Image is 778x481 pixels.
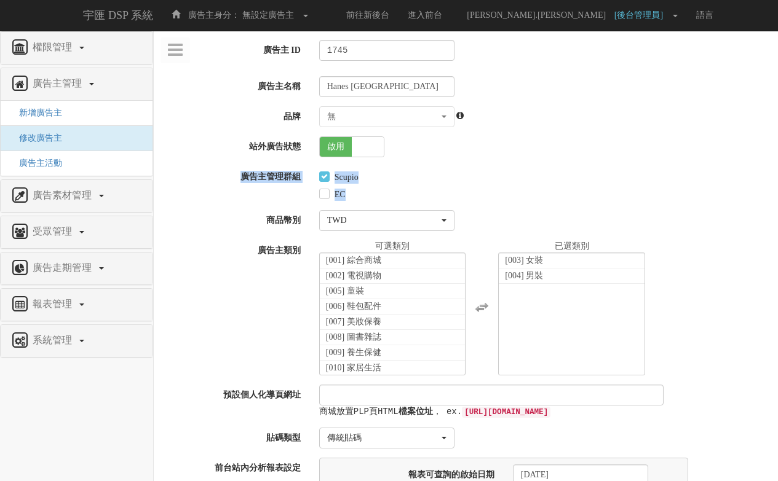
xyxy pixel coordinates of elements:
span: 廣告走期管理 [30,262,98,273]
strong: 檔案位址 [399,407,433,416]
span: [007] 美妝保養 [326,317,381,326]
span: [009] 養生保健 [326,348,381,357]
span: 啟用 [320,137,352,157]
a: 廣告素材管理 [10,186,143,206]
button: 傳統貼碼 [319,428,454,448]
button: TWD [319,210,454,231]
span: [005] 童裝 [326,286,364,295]
a: 修改廣告主 [10,133,62,143]
span: [010] 家居生活 [326,363,381,372]
a: 新增廣告主 [10,108,62,117]
div: 已選類別 [498,240,645,252]
code: [URL][DOMAIN_NAME] [462,407,550,418]
label: 預設個人化導頁網址 [154,385,310,401]
span: [008] 圖書雜誌 [326,332,381,342]
label: Scupio [331,171,359,184]
span: [004] 男裝 [505,271,543,280]
span: [後台管理員] [614,10,669,20]
span: 無設定廣告主 [242,10,294,20]
span: 廣告主身分： [188,10,240,20]
label: 廣告主類別 [154,240,310,257]
label: EC [331,189,346,201]
span: [001] 綜合商城 [326,256,381,265]
label: 站外廣告狀態 [154,136,310,153]
a: 系統管理 [10,331,143,351]
div: TWD [327,214,439,227]
pre: 1745 [319,40,454,61]
div: 無 [327,111,439,123]
label: 廣告主 ID [154,40,310,57]
span: [006] 鞋包配件 [326,302,381,311]
a: 受眾管理 [10,222,143,242]
a: 廣告走期管理 [10,259,143,278]
div: 可選類別 [319,240,466,252]
label: 品牌 [154,106,310,123]
span: 廣告主管理 [30,78,88,88]
span: [003] 女裝 [505,256,543,265]
label: 前台站內分析報表設定 [154,458,310,474]
label: 廣告主管理群組 [154,166,310,183]
label: 商品幣別 [154,210,310,227]
span: [002] 電視購物 [326,271,381,280]
span: 廣告素材管理 [30,190,98,200]
span: 權限管理 [30,42,78,52]
label: 廣告主名稱 [154,76,310,93]
span: [PERSON_NAME].[PERSON_NAME] [461,10,612,20]
span: 報表管理 [30,299,78,309]
span: 受眾管理 [30,226,78,237]
samp: 商城放置PLP頁HTML ， ex. [319,407,550,416]
div: 傳統貼碼 [327,432,439,444]
a: 報表管理 [10,295,143,315]
label: 報表可查詢的啟始日期 [317,464,504,481]
span: 系統管理 [30,335,78,345]
label: 貼碼類型 [154,428,310,444]
a: 廣告主活動 [10,158,62,168]
a: 廣告主管理 [10,74,143,94]
a: 權限管理 [10,38,143,58]
button: 無 [319,106,454,127]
